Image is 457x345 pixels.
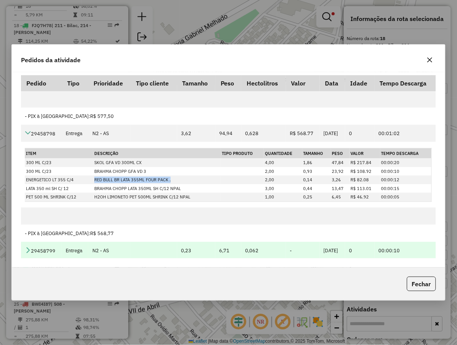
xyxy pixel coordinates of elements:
[131,75,177,91] th: Tipo cliente
[66,247,83,254] span: Entrega
[350,193,380,202] td: R$ 46.92
[241,75,286,91] th: Hectolitros
[331,148,350,159] th: Peso
[380,148,431,159] th: Tempo Descarga
[380,193,431,202] td: 00:00:05
[302,148,331,159] th: Tamanho
[66,130,83,137] span: Entrega
[380,158,431,167] td: 00:00:20
[350,148,380,159] th: Valor
[286,75,320,91] th: Valor
[350,176,380,184] td: R$ 82.08
[25,230,432,237] div: - PIX à [GEOGRAPHIC_DATA]:
[221,148,264,159] th: Tipo Produto
[302,176,331,184] td: 0,14
[350,184,380,193] td: R$ 113.01
[331,167,350,176] td: 23,92
[215,125,241,142] td: 94,94
[380,176,431,184] td: 00:00:12
[177,242,216,259] td: 0,23
[21,75,62,91] th: Pedido
[21,55,81,64] span: Pedidos da atividade
[286,242,320,259] td: -
[93,167,221,176] td: BRAHMA CHOPP GFA VD 3
[407,277,436,291] button: Fechar
[93,176,221,184] td: RED BULL BR LATA 355ML FOUR PACK .
[25,193,93,202] td: PET 500 ML SHRINK C/12
[21,242,62,259] td: 29458799
[264,184,302,193] td: 3,00
[88,242,131,259] td: N2 - AS
[25,176,93,184] td: ENERGETICO LT 355 C/4
[245,130,259,137] span: 0,628
[62,75,88,91] th: Tipo
[345,75,375,91] th: Idade
[88,75,131,91] th: Prioridade
[93,148,221,159] th: Descrição
[25,148,93,159] th: Item
[350,167,380,176] td: R$ 108.92
[302,184,331,193] td: 0,44
[93,158,221,167] td: SKOL GFA VD 300ML CX
[320,75,345,91] th: Data
[302,158,331,167] td: 1,86
[375,242,436,259] td: 00:00:10
[264,158,302,167] td: 4,00
[331,193,350,202] td: 6,45
[177,125,216,142] td: 3,62
[264,176,302,184] td: 2,00
[25,184,93,193] td: LATA 350 ml SH C/ 12
[245,247,259,254] span: 0,062
[88,125,131,142] td: N2 - AS
[320,125,345,142] td: [DATE]
[350,158,380,167] td: R$ 217.84
[93,193,221,202] td: H2OH LIMONETO PET 500ML SHRINK C/12 NPAL
[215,75,241,91] th: Peso
[375,75,436,91] th: Tempo Descarga
[380,167,431,176] td: 00:00:10
[345,125,375,142] td: 0
[331,184,350,193] td: 13,47
[177,75,216,91] th: Tamanho
[25,167,93,176] td: 300 ML C/23
[302,193,331,202] td: 0,25
[90,113,114,119] span: R$ 577,50
[264,148,302,159] th: Quantidade
[331,176,350,184] td: 3,26
[331,158,350,167] td: 47,84
[320,242,345,259] td: [DATE]
[345,242,375,259] td: 0
[264,167,302,176] td: 2,00
[380,184,431,193] td: 00:00:15
[90,230,114,237] span: R$ 568,77
[25,113,432,120] div: - PIX à [GEOGRAPHIC_DATA]:
[215,242,241,259] td: 6,71
[375,125,436,142] td: 00:01:02
[286,125,320,142] td: R$ 568.77
[264,193,302,202] td: 1,00
[302,167,331,176] td: 0,93
[21,125,62,142] td: 29458798
[25,158,93,167] td: 300 ML C/23
[93,184,221,193] td: BRAHMA CHOPP LATA 350ML SH C/12 NPAL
